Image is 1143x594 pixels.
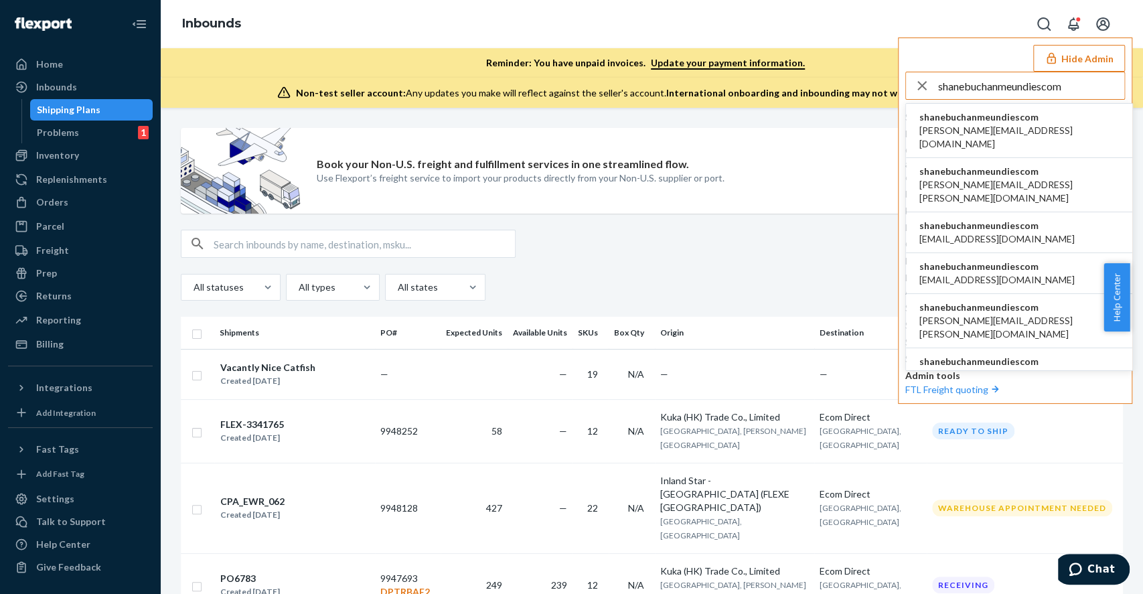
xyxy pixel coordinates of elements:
a: Home [8,54,153,75]
input: All states [396,281,398,294]
td: 9948252 [375,399,441,463]
a: Parcel [8,216,153,237]
span: [GEOGRAPHIC_DATA], [GEOGRAPHIC_DATA] [820,503,901,527]
th: Expected Units [441,317,508,349]
button: Open Search Box [1031,11,1057,38]
button: Close Navigation [126,11,153,38]
span: — [559,502,567,514]
button: Hide Admin [1033,45,1125,72]
span: N/A [628,502,644,514]
iframe: Opens a widget where you can chat to one of our agents [1058,554,1130,587]
th: SKUs [573,317,609,349]
span: shanebuchanmeundiescom [919,301,1119,314]
span: 12 [587,425,598,437]
div: Problems [37,126,79,139]
ol: breadcrumbs [171,5,252,44]
span: [PERSON_NAME][EMAIL_ADDRESS][PERSON_NAME][DOMAIN_NAME] [919,314,1119,341]
div: Warehouse Appointment Needed [932,500,1112,516]
div: Settings [36,492,74,506]
div: Created [DATE] [220,508,285,522]
p: Use Flexport’s freight service to import your products directly from your Non-U.S. supplier or port. [317,171,725,185]
div: Replenishments [36,173,107,186]
button: Give Feedback [8,556,153,578]
div: Kuka (HK) Trade Co., Limited [660,411,809,424]
span: 249 [486,579,502,591]
th: PO# [375,317,441,349]
div: CPA_EWR_062 [220,495,285,508]
a: Inbounds [182,16,241,31]
span: International onboarding and inbounding may not work during impersonation. [666,87,1013,98]
span: 12 [587,579,598,591]
span: N/A [628,368,644,380]
div: FLEX-3341765 [220,418,284,431]
span: Help Center [1103,263,1130,331]
div: 1 [138,126,149,139]
div: Ecom Direct [820,565,921,578]
div: Integrations [36,381,92,394]
th: Origin [655,317,814,349]
span: 19 [587,368,598,380]
div: Talk to Support [36,515,106,528]
div: Any updates you make will reflect against the seller's account. [296,86,1013,100]
div: Ecom Direct [820,411,921,424]
div: Inland Star - [GEOGRAPHIC_DATA] (FLEXE [GEOGRAPHIC_DATA]) [660,474,809,514]
div: Kuka (HK) Trade Co., Limited [660,565,809,578]
div: Shipping Plans [37,103,100,117]
a: Add Integration [8,404,153,422]
button: Fast Tags [8,439,153,460]
div: Vacantly Nice Catfish [220,361,315,374]
div: Receiving [932,577,994,593]
span: 22 [587,502,598,514]
div: Parcel [36,220,64,233]
span: — [820,368,828,380]
button: Open notifications [1060,11,1087,38]
div: Prep [36,267,57,280]
span: [PERSON_NAME][EMAIL_ADDRESS][DOMAIN_NAME] [919,124,1119,151]
div: Returns [36,289,72,303]
div: Add Integration [36,407,96,419]
a: Add Fast Tag [8,465,153,484]
input: All types [297,281,299,294]
span: — [559,368,567,380]
a: Update your payment information. [651,57,805,70]
button: Integrations [8,377,153,398]
span: Non-test seller account: [296,87,406,98]
th: Available Units [508,317,573,349]
span: [EMAIL_ADDRESS][DOMAIN_NAME] [919,273,1075,287]
span: N/A [628,425,644,437]
span: shanebuchanmeundiescom [919,260,1075,273]
div: Created [DATE] [220,374,315,388]
span: — [559,425,567,437]
div: Billing [36,338,64,351]
span: N/A [628,579,644,591]
a: Returns [8,285,153,307]
a: Reporting [8,309,153,331]
a: Freight [8,240,153,261]
div: Reporting [36,313,81,327]
th: Destination [814,317,927,349]
span: 58 [491,425,502,437]
span: — [660,368,668,380]
span: shanebuchanmeundiescom [919,165,1119,178]
div: Ready to ship [932,423,1014,439]
th: Shipments [214,317,375,349]
a: Billing [8,333,153,355]
div: Add Fast Tag [36,468,84,479]
button: Open account menu [1089,11,1116,38]
div: Give Feedback [36,561,101,574]
input: Search inbounds by name, destination, msku... [214,230,515,257]
div: PO6783 [220,572,280,585]
a: Orders [8,192,153,213]
div: Ecom Direct [820,488,921,501]
div: Home [36,58,63,71]
span: shanebuchanmeundiescom [919,355,1119,368]
div: Inventory [36,149,79,162]
span: shanebuchanmeundiescom [919,219,1075,232]
div: Fast Tags [36,443,79,456]
td: 9948128 [375,463,441,553]
input: Search or paste seller ID [938,72,1124,99]
span: [PERSON_NAME][EMAIL_ADDRESS][DOMAIN_NAME] [919,368,1119,395]
p: Admin tools [905,369,1125,382]
span: — [380,368,388,380]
